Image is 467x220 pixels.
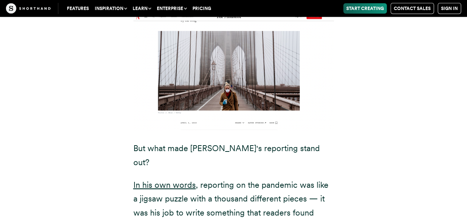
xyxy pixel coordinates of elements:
[438,3,461,14] a: Sign in
[343,3,387,14] a: Start Creating
[154,3,189,14] button: Enterprise
[133,141,334,169] p: But what made [PERSON_NAME]'s reporting stand out?
[133,12,334,131] img: Screenshot from The Atlantic, with a large image showing someone in a medical mask and a large co...
[92,3,130,14] button: Inspiration
[133,180,196,190] a: In his own words
[130,3,154,14] button: Learn
[64,3,92,14] a: Features
[189,3,214,14] a: Pricing
[390,3,434,14] a: Contact Sales
[6,3,51,14] img: The Craft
